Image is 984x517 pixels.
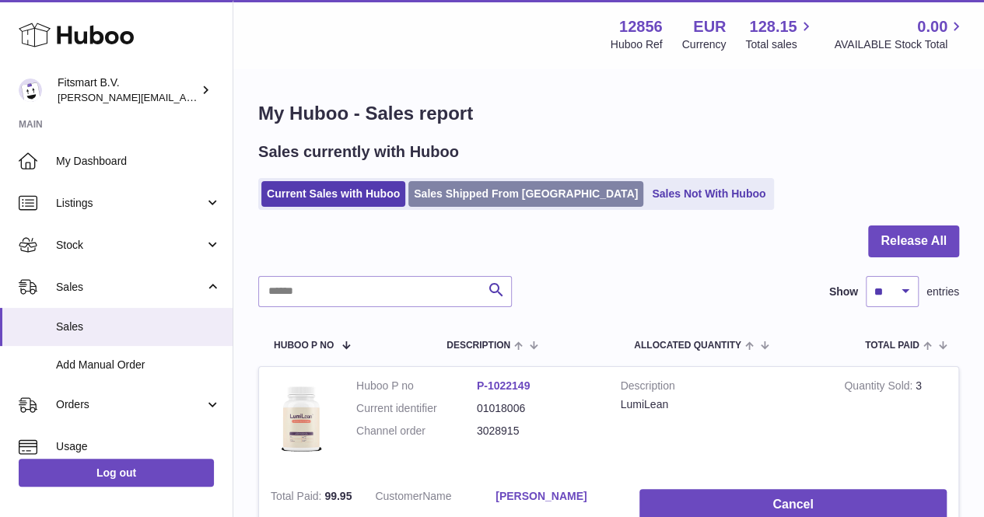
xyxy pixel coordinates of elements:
span: Sales [56,320,221,334]
span: Sales [56,280,205,295]
div: Currency [682,37,727,52]
strong: 12856 [619,16,663,37]
span: 99.95 [324,490,352,502]
span: 128.15 [749,16,797,37]
span: 0.00 [917,16,947,37]
dd: 3028915 [477,424,597,438]
strong: Quantity Sold [844,379,916,396]
span: ALLOCATED Quantity [634,341,741,351]
a: Sales Shipped From [GEOGRAPHIC_DATA] [408,181,643,207]
span: My Dashboard [56,154,221,169]
a: Sales Not With Huboo [646,181,771,207]
strong: Description [621,379,821,397]
span: Add Manual Order [56,358,221,372]
label: Show [829,285,858,299]
a: Current Sales with Huboo [261,181,405,207]
span: Listings [56,196,205,211]
dt: Huboo P no [356,379,477,393]
a: 0.00 AVAILABLE Stock Total [834,16,965,52]
a: 128.15 Total sales [745,16,814,52]
span: [PERSON_NAME][EMAIL_ADDRESS][DOMAIN_NAME] [58,91,312,103]
dt: Current identifier [356,401,477,416]
span: Description [446,341,510,351]
strong: EUR [693,16,726,37]
button: Release All [868,225,959,257]
div: Fitsmart B.V. [58,75,198,105]
h2: Sales currently with Huboo [258,141,459,162]
span: Stock [56,238,205,253]
span: Total sales [745,37,814,52]
div: LumiLean [621,397,821,412]
span: Orders [56,397,205,412]
a: [PERSON_NAME] [496,489,616,504]
a: P-1022149 [477,379,531,392]
div: Huboo Ref [611,37,663,52]
span: Usage [56,439,221,454]
strong: Total Paid [271,490,324,506]
dt: Channel order [356,424,477,438]
span: entries [926,285,959,299]
dt: Name [375,489,496,508]
span: Total paid [865,341,919,351]
span: Customer [375,490,422,502]
span: Huboo P no [274,341,334,351]
img: jonathan@leaderoo.com [19,79,42,102]
img: 128561733736894.png [271,379,333,462]
h1: My Huboo - Sales report [258,101,959,126]
td: 3 [832,367,958,477]
a: Log out [19,459,214,487]
span: AVAILABLE Stock Total [834,37,965,52]
dd: 01018006 [477,401,597,416]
